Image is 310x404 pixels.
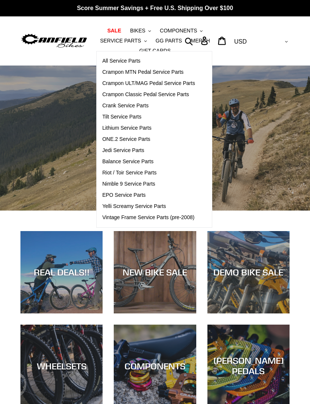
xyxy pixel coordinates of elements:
span: All Service Parts [102,58,141,64]
a: NEW BIKE SALE [114,231,196,313]
a: Balance Service Parts [97,156,201,167]
span: Nimble 9 Service Parts [102,181,155,187]
a: GG PARTS [152,36,186,46]
span: BIKES [130,28,145,34]
a: GIFT CARDS [136,46,175,56]
span: SALE [107,28,121,34]
div: NEW BIKE SALE [114,267,196,278]
a: Lithium Service Parts [97,123,201,134]
span: GIFT CARDS [139,48,171,54]
a: ONE.2 Service Parts [97,134,201,145]
a: Riot / Toir Service Parts [97,167,201,179]
span: EPO Service Parts [102,192,146,198]
span: Crampon Classic Pedal Service Parts [102,91,189,98]
a: DEMO BIKE SALE [207,231,290,313]
a: Vintage Frame Service Parts (pre-2008) [97,212,201,223]
a: REAL DEALS!! [20,231,103,313]
a: All Service Parts [97,56,201,67]
span: SERVICE PARTS [100,38,141,44]
div: REAL DEALS!! [20,267,103,278]
a: Crampon Classic Pedal Service Parts [97,89,201,100]
span: Crank Service Parts [102,102,148,109]
span: GG PARTS [156,38,182,44]
span: Crampon ULT/MAG Pedal Service Parts [102,80,195,86]
a: Yelli Screamy Service Parts [97,201,201,212]
a: SALE [104,26,125,36]
div: [PERSON_NAME] PEDALS [207,355,290,377]
div: WHEELSETS [20,360,103,371]
button: COMPONENTS [156,26,206,36]
a: EPO Service Parts [97,190,201,201]
span: Jedi Service Parts [102,147,144,154]
span: Balance Service Parts [102,158,154,165]
span: Crampon MTN Pedal Service Parts [102,69,184,75]
span: COMPONENTS [160,28,197,34]
div: DEMO BIKE SALE [207,267,290,278]
span: Lithium Service Parts [102,125,151,131]
span: Yelli Screamy Service Parts [102,203,166,209]
a: Crampon MTN Pedal Service Parts [97,67,201,78]
button: SERVICE PARTS [96,36,150,46]
span: Riot / Toir Service Parts [102,170,156,176]
a: Crank Service Parts [97,100,201,111]
a: Jedi Service Parts [97,145,201,156]
img: Canfield Bikes [20,32,88,49]
a: Nimble 9 Service Parts [97,179,201,190]
a: Tilt Service Parts [97,111,201,123]
span: Tilt Service Parts [102,114,141,120]
div: COMPONENTS [114,360,196,371]
span: Vintage Frame Service Parts (pre-2008) [102,214,194,221]
button: BIKES [126,26,155,36]
span: ONE.2 Service Parts [102,136,150,142]
a: Crampon ULT/MAG Pedal Service Parts [97,78,201,89]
